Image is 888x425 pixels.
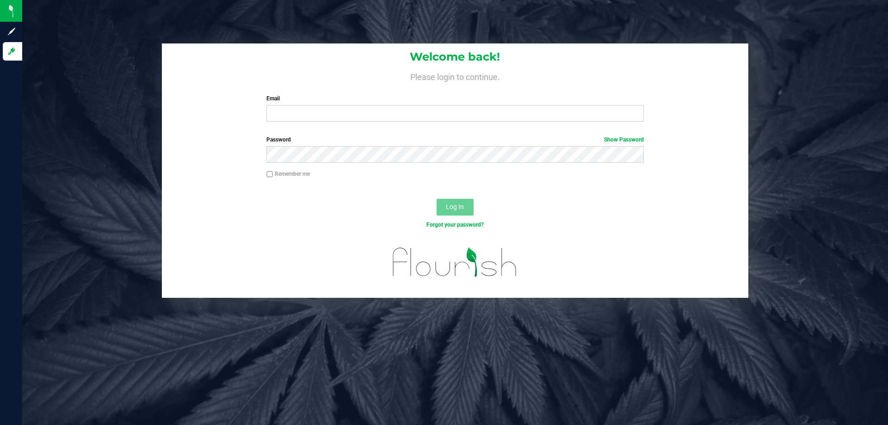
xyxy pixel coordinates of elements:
[162,70,748,81] h4: Please login to continue.
[604,136,644,143] a: Show Password
[7,47,16,56] inline-svg: Log in
[446,203,464,210] span: Log In
[426,222,484,228] a: Forgot your password?
[382,239,528,286] img: flourish_logo.svg
[266,170,310,178] label: Remember me
[7,27,16,36] inline-svg: Sign up
[162,51,748,63] h1: Welcome back!
[437,199,474,216] button: Log In
[266,136,291,143] span: Password
[266,94,643,103] label: Email
[266,171,273,178] input: Remember me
